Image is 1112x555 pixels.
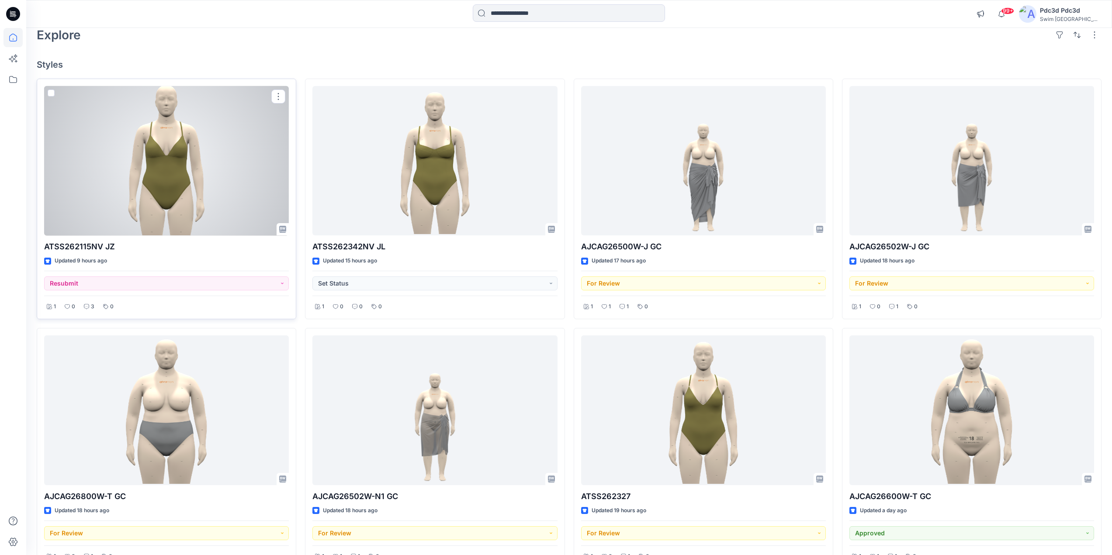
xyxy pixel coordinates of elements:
p: ATSS262115NV JZ [44,241,289,253]
img: avatar [1019,5,1036,23]
div: Pdc3d Pdc3d [1040,5,1101,16]
p: 3 [91,302,94,311]
p: Updated a day ago [860,506,907,515]
p: ATSS262327 [581,490,826,503]
p: AJCAG26500W-J GC [581,241,826,253]
p: AJCAG26800W-T GC [44,490,289,503]
a: AJCAG26600W-T GC [849,335,1094,485]
p: 1 [896,302,898,311]
p: 1 [609,302,611,311]
p: 0 [914,302,918,311]
a: ATSS262115NV JZ [44,86,289,236]
a: AJCAG26800W-T GC [44,335,289,485]
h2: Explore [37,28,81,42]
span: 99+ [1001,7,1014,14]
p: 1 [54,302,56,311]
a: AJCAG26502W-J GC [849,86,1094,236]
h4: Styles [37,59,1102,70]
p: AJCAG26600W-T GC [849,490,1094,503]
p: 1 [859,302,861,311]
div: Swim [GEOGRAPHIC_DATA] [1040,16,1101,22]
a: ATSS262342NV JL [312,86,557,236]
p: Updated 19 hours ago [592,506,646,515]
p: 0 [644,302,648,311]
p: AJCAG26502W-J GC [849,241,1094,253]
p: AJCAG26502W-N1 GC [312,490,557,503]
p: 0 [877,302,880,311]
p: Updated 9 hours ago [55,256,107,265]
p: 0 [359,302,363,311]
p: ATSS262342NV JL [312,241,557,253]
p: 0 [72,302,75,311]
p: 1 [591,302,593,311]
p: Updated 18 hours ago [55,506,109,515]
p: 1 [322,302,324,311]
p: Updated 15 hours ago [323,256,377,265]
p: 1 [627,302,629,311]
p: Updated 18 hours ago [323,506,378,515]
p: Updated 17 hours ago [592,256,646,265]
a: AJCAG26502W-N1 GC [312,335,557,485]
p: Updated 18 hours ago [860,256,915,265]
a: ATSS262327 [581,335,826,485]
p: 0 [110,302,114,311]
p: 0 [340,302,343,311]
a: AJCAG26500W-J GC [581,86,826,236]
p: 0 [378,302,382,311]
